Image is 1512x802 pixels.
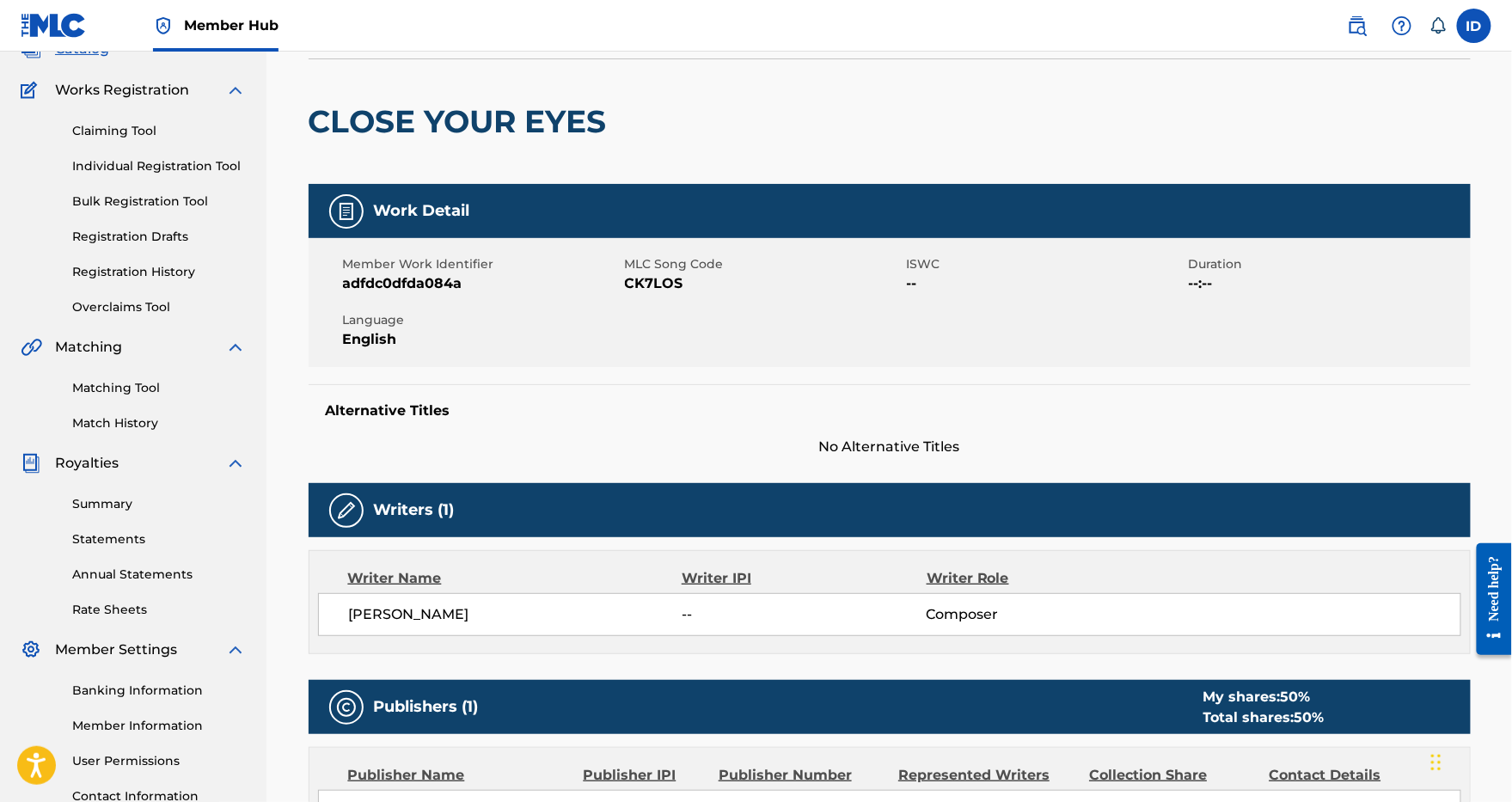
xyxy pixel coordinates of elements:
a: Annual Statements [72,566,246,584]
span: adfdc0dfda084a [343,273,621,294]
img: expand [225,80,246,101]
a: Public Search [1340,9,1374,43]
img: Matching [21,337,42,358]
img: Works Registration [21,80,43,101]
img: Member Settings [21,640,41,660]
span: Member Settings [55,640,177,660]
span: --:-- [1189,273,1466,294]
a: Registration Drafts [72,228,246,246]
div: Publisher Name [348,765,571,786]
div: Writer Name [348,568,683,589]
img: Work Detail [336,201,357,222]
span: Member Work Identifier [343,255,621,273]
iframe: Chat Widget [1426,719,1512,802]
div: Notifications [1429,17,1447,34]
img: MLC Logo [21,13,87,38]
div: Publisher IPI [584,765,706,786]
a: Registration History [72,263,246,281]
div: Contact Details [1270,765,1436,786]
span: -- [907,273,1185,294]
h5: Publishers (1) [374,697,479,717]
span: Matching [55,337,122,358]
div: User Menu [1457,9,1491,43]
span: CK7LOS [625,273,903,294]
img: expand [225,640,246,660]
span: No Alternative Titles [309,437,1471,457]
h2: CLOSE YOUR EYES [309,102,615,141]
a: Summary [72,495,246,513]
img: expand [225,337,246,358]
span: -- [682,604,926,625]
a: Claiming Tool [72,122,246,140]
div: Writer IPI [682,568,927,589]
h5: Alternative Titles [326,402,1454,419]
a: Individual Registration Tool [72,157,246,175]
a: Rate Sheets [72,601,246,619]
a: Matching Tool [72,379,246,397]
div: Collection Share [1089,765,1256,786]
img: help [1392,15,1412,36]
div: Represented Writers [898,765,1076,786]
span: Composer [927,604,1149,625]
span: Member Hub [184,15,279,35]
div: My shares: [1203,687,1325,707]
h5: Writers (1) [374,500,455,520]
span: 50 % [1281,689,1311,705]
span: MLC Song Code [625,255,903,273]
span: 50 % [1295,709,1325,725]
span: ISWC [907,255,1185,273]
a: Statements [72,530,246,548]
a: User Permissions [72,752,246,770]
a: Member Information [72,717,246,735]
a: Overclaims Tool [72,298,246,316]
span: English [343,329,621,350]
img: Royalties [21,453,41,474]
span: Duration [1189,255,1466,273]
div: Drag [1431,737,1442,788]
span: Royalties [55,453,119,474]
span: Works Registration [55,80,189,101]
div: Publisher Number [719,765,885,786]
h5: Work Detail [374,201,470,221]
img: expand [225,453,246,474]
div: Writer Role [927,568,1149,589]
div: Help [1385,9,1419,43]
div: Total shares: [1203,707,1325,728]
img: Writers [336,500,357,521]
span: Language [343,311,621,329]
img: Top Rightsholder [153,15,174,36]
img: Publishers [336,697,357,718]
a: Bulk Registration Tool [72,193,246,211]
a: Banking Information [72,682,246,700]
iframe: Resource Center [1464,530,1512,669]
span: [PERSON_NAME] [349,604,683,625]
a: CatalogCatalog [21,39,109,59]
img: search [1347,15,1368,36]
a: Match History [72,414,246,432]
